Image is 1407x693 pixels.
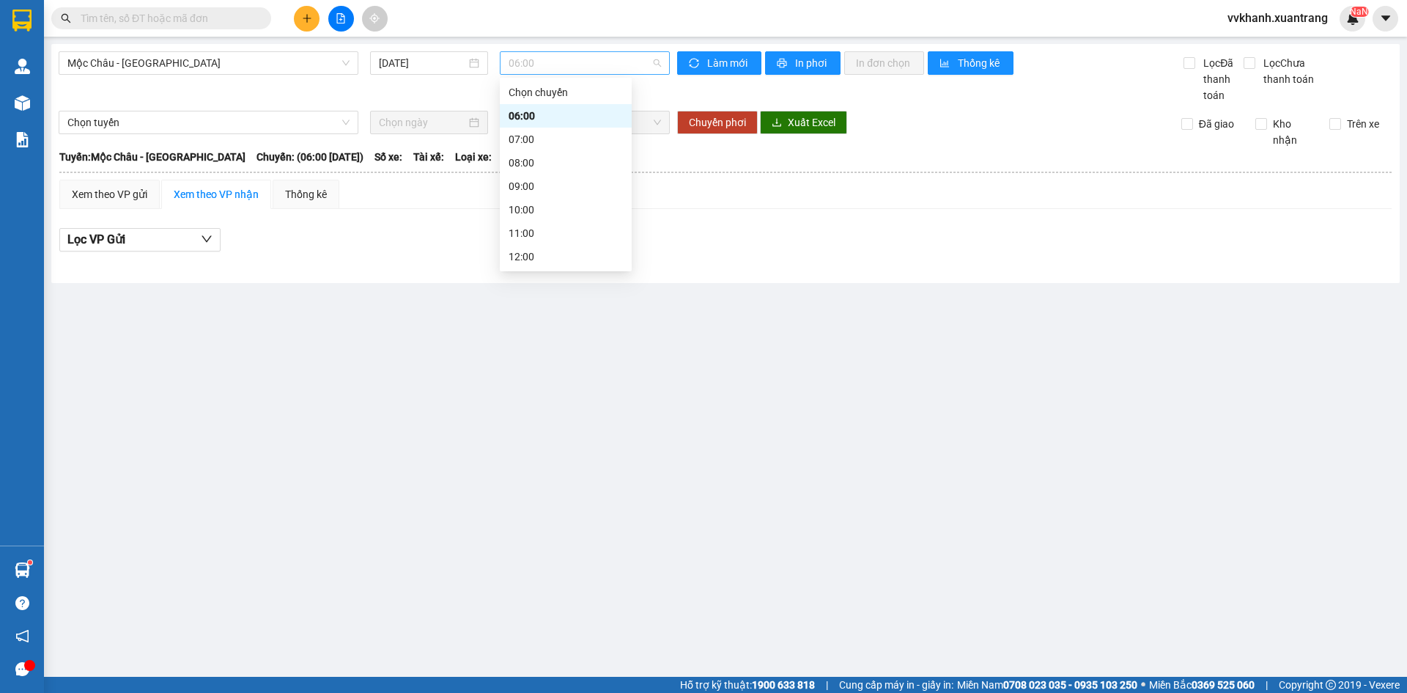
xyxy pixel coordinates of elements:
[37,45,84,59] em: Logistics
[1193,116,1240,132] span: Đã giao
[844,51,924,75] button: In đơn chọn
[958,55,1002,71] span: Thống kê
[509,108,623,124] div: 06:00
[118,15,213,37] span: VP [GEOGRAPHIC_DATA]
[294,6,320,32] button: plus
[1379,12,1392,25] span: caret-down
[707,55,750,71] span: Làm mới
[1341,116,1385,132] span: Trên xe
[1350,7,1368,17] sup: NaN
[15,662,29,676] span: message
[302,13,312,23] span: plus
[15,562,30,578] img: warehouse-icon
[509,155,623,171] div: 08:00
[1216,9,1340,27] span: vvkhanh.xuantrang
[285,186,327,202] div: Thống kê
[374,149,402,165] span: Số xe:
[760,111,847,134] button: downloadXuất Excel
[379,55,466,71] input: 15/08/2025
[500,81,632,104] div: Chọn chuyến
[18,26,103,42] span: XUANTRANG
[147,39,213,53] span: 0943559551
[15,629,29,643] span: notification
[1003,679,1137,691] strong: 0708 023 035 - 0935 103 250
[509,52,661,74] span: 06:00
[680,677,815,693] span: Hỗ trợ kỹ thuật:
[765,51,841,75] button: printerIn phơi
[677,51,761,75] button: syncLàm mới
[509,225,623,241] div: 11:00
[455,149,492,165] span: Loại xe:
[795,55,829,71] span: In phơi
[413,149,444,165] span: Tài xế:
[1197,55,1243,103] span: Lọc Đã thanh toán
[689,58,701,70] span: sync
[509,178,623,194] div: 09:00
[174,186,259,202] div: Xem theo VP nhận
[379,114,466,131] input: Chọn ngày
[6,82,45,92] span: Người gửi:
[256,149,363,165] span: Chuyến: (06:00 [DATE])
[51,93,115,104] span: mộc châu auto
[826,677,828,693] span: |
[1266,677,1268,693] span: |
[59,151,245,163] b: Tuyến: Mộc Châu - [GEOGRAPHIC_DATA]
[6,95,115,104] span: Người nhận:
[369,13,380,23] span: aim
[15,95,30,111] img: warehouse-icon
[28,560,32,565] sup: 1
[1192,679,1255,691] strong: 0369 525 060
[509,202,623,218] div: 10:00
[6,105,108,125] span: 0869445858
[336,13,346,23] span: file-add
[1373,6,1398,32] button: caret-down
[61,13,71,23] span: search
[328,6,354,32] button: file-add
[777,58,789,70] span: printer
[67,111,350,133] span: Chọn tuyến
[752,679,815,691] strong: 1900 633 818
[201,233,213,245] span: down
[72,186,147,202] div: Xem theo VP gửi
[939,58,952,70] span: bar-chart
[1141,682,1145,688] span: ⚪️
[67,230,125,249] span: Lọc VP Gửi
[509,249,623,265] div: 12:00
[36,8,86,23] span: HAIVAN
[81,10,254,26] input: Tìm tên, số ĐT hoặc mã đơn
[1326,680,1336,690] span: copyright
[15,132,30,147] img: solution-icon
[677,111,758,134] button: Chuyển phơi
[67,52,350,74] span: Mộc Châu - Hà Nội
[957,677,1137,693] span: Miền Nam
[839,677,953,693] span: Cung cấp máy in - giấy in:
[1258,55,1333,87] span: Lọc Chưa thanh toán
[1267,116,1318,148] span: Kho nhận
[1149,677,1255,693] span: Miền Bắc
[509,84,623,100] div: Chọn chuyến
[509,131,623,147] div: 07:00
[928,51,1013,75] button: bar-chartThống kê
[1346,12,1359,25] img: icon-new-feature
[15,59,30,74] img: warehouse-icon
[15,596,29,610] span: question-circle
[12,10,32,32] img: logo-vxr
[362,6,388,32] button: aim
[59,228,221,252] button: Lọc VP Gửi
